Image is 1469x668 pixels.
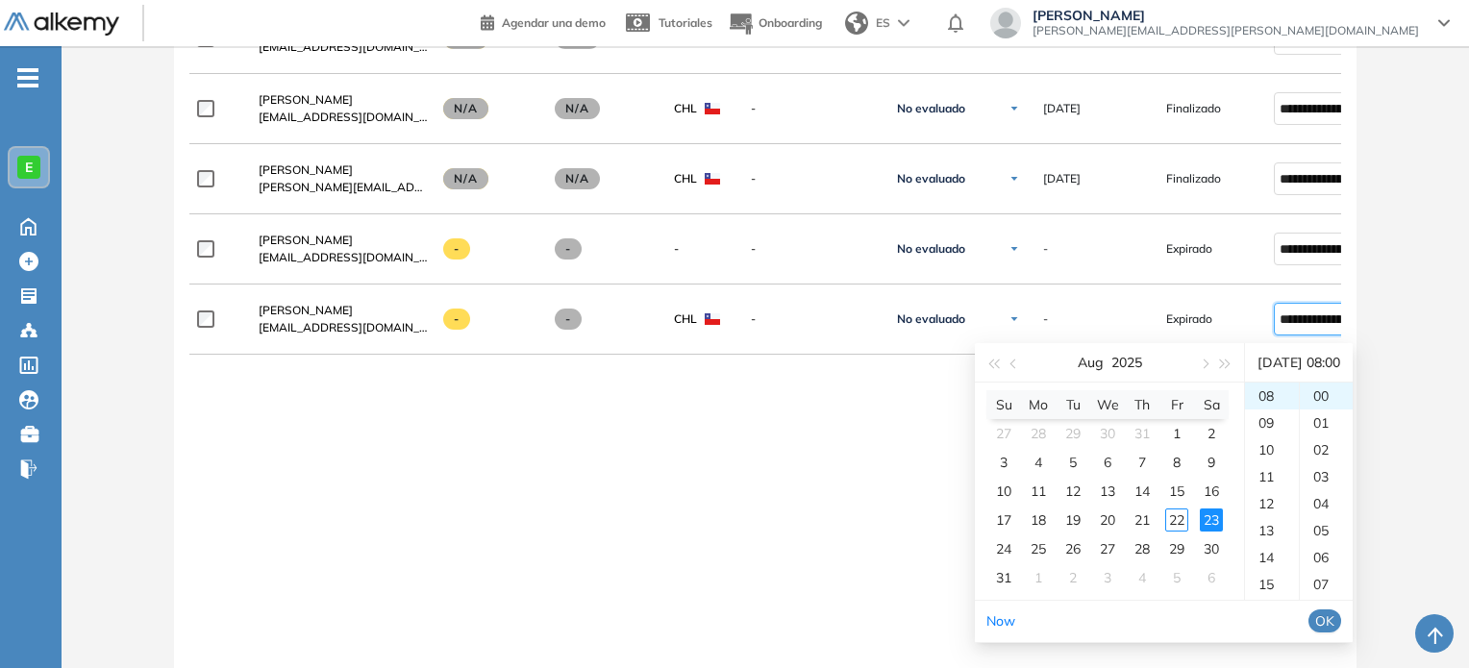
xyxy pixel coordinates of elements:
[1027,566,1050,589] div: 1
[1021,390,1056,419] th: Mo
[259,302,428,319] a: [PERSON_NAME]
[4,12,119,37] img: Logo
[674,310,697,328] span: CHL
[555,168,601,189] span: N/A
[1096,451,1119,474] div: 6
[259,249,428,266] span: [EMAIL_ADDRESS][DOMAIN_NAME]
[1125,506,1159,534] td: 2025-08-21
[1300,517,1353,544] div: 05
[992,480,1015,503] div: 10
[1245,409,1299,436] div: 09
[1165,566,1188,589] div: 5
[1008,173,1020,185] img: Ícono de flecha
[986,534,1021,563] td: 2025-08-24
[1008,243,1020,255] img: Ícono de flecha
[1131,566,1154,589] div: 4
[1159,419,1194,448] td: 2025-08-01
[1300,409,1353,436] div: 01
[259,92,353,107] span: [PERSON_NAME]
[1166,240,1212,258] span: Expirado
[674,170,697,187] span: CHL
[1253,343,1345,382] div: [DATE] 08:00
[1159,477,1194,506] td: 2025-08-15
[555,238,583,260] span: -
[1200,537,1223,560] div: 30
[1245,490,1299,517] div: 12
[992,537,1015,560] div: 24
[555,98,601,119] span: N/A
[555,309,583,330] span: -
[751,100,874,117] span: -
[1125,419,1159,448] td: 2025-07-31
[1090,563,1125,592] td: 2025-09-03
[1125,448,1159,477] td: 2025-08-07
[1159,534,1194,563] td: 2025-08-29
[1021,448,1056,477] td: 2025-08-04
[1090,448,1125,477] td: 2025-08-06
[1159,563,1194,592] td: 2025-09-05
[1245,598,1299,625] div: 16
[674,100,697,117] span: CHL
[1027,451,1050,474] div: 4
[1194,506,1229,534] td: 2025-08-23
[1027,508,1050,532] div: 18
[1200,566,1223,589] div: 6
[986,477,1021,506] td: 2025-08-10
[986,506,1021,534] td: 2025-08-17
[1027,480,1050,503] div: 11
[1096,566,1119,589] div: 3
[751,310,874,328] span: -
[1096,537,1119,560] div: 27
[1166,310,1212,328] span: Expirado
[25,160,33,175] span: E
[1194,477,1229,506] td: 2025-08-16
[1056,534,1090,563] td: 2025-08-26
[751,240,874,258] span: -
[705,313,720,325] img: CHL
[1300,598,1353,625] div: 08
[1131,537,1154,560] div: 28
[1008,313,1020,325] img: Ícono de flecha
[443,168,489,189] span: N/A
[1043,310,1048,328] span: -
[1194,448,1229,477] td: 2025-08-09
[1245,517,1299,544] div: 13
[1131,508,1154,532] div: 21
[1300,490,1353,517] div: 04
[443,98,489,119] span: N/A
[898,19,909,27] img: arrow
[259,162,353,177] span: [PERSON_NAME]
[259,233,353,247] span: [PERSON_NAME]
[1027,537,1050,560] div: 25
[1125,534,1159,563] td: 2025-08-28
[17,76,38,80] i: -
[1096,508,1119,532] div: 20
[1159,448,1194,477] td: 2025-08-08
[1159,506,1194,534] td: 2025-08-22
[1061,422,1084,445] div: 29
[1043,100,1081,117] span: [DATE]
[1165,480,1188,503] div: 15
[1245,571,1299,598] div: 15
[259,303,353,317] span: [PERSON_NAME]
[674,240,679,258] span: -
[986,612,1015,630] a: Now
[1090,534,1125,563] td: 2025-08-27
[1078,343,1104,382] button: Aug
[1008,103,1020,114] img: Ícono de flecha
[897,241,965,257] span: No evaluado
[1300,463,1353,490] div: 03
[1308,609,1341,632] button: OK
[1131,451,1154,474] div: 7
[259,109,428,126] span: [EMAIL_ADDRESS][DOMAIN_NAME]
[1096,422,1119,445] div: 30
[1166,100,1221,117] span: Finalizado
[1245,544,1299,571] div: 14
[481,10,606,33] a: Agendar una demo
[986,563,1021,592] td: 2025-08-31
[1200,451,1223,474] div: 9
[1056,390,1090,419] th: Tu
[1056,563,1090,592] td: 2025-09-02
[259,319,428,336] span: [EMAIL_ADDRESS][DOMAIN_NAME]
[1159,390,1194,419] th: Fr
